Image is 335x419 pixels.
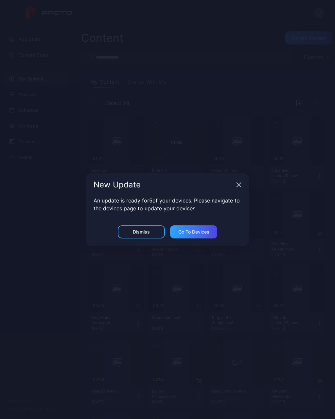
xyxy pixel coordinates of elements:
button: Go to devices [170,225,217,238]
div: Go to devices [178,229,209,235]
p: An update is ready for 5 of your devices. Please navigate to the devices page to update your devi... [94,197,241,212]
div: Dismiss [133,229,150,235]
div: New Update [94,181,234,189]
button: Dismiss [118,225,165,238]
